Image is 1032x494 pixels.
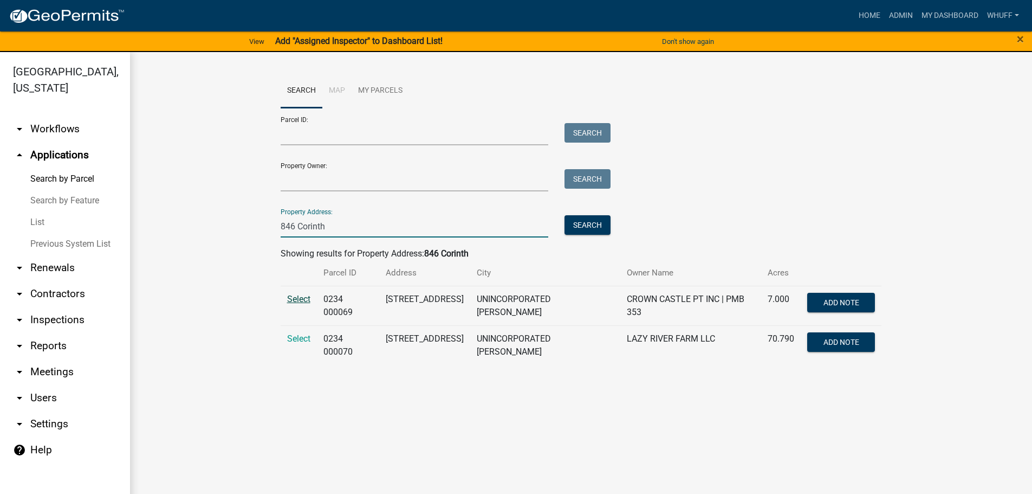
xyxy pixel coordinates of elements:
i: help [13,444,26,457]
td: [STREET_ADDRESS] [379,325,470,365]
button: Search [564,123,611,143]
td: 7.000 [761,286,801,325]
td: 70.790 [761,325,801,365]
td: LAZY RIVER FARM LLC [620,325,761,365]
strong: 846 Corinth [424,248,469,259]
a: whuff [983,5,1023,26]
button: Don't show again [658,33,718,50]
i: arrow_drop_down [13,287,26,300]
strong: Add "Assigned Inspector" to Dashboard List! [275,36,443,46]
i: arrow_drop_down [13,365,26,378]
a: Search [281,74,322,108]
div: Showing results for Property Address: [281,247,882,260]
span: Add Note [823,298,859,306]
button: Search [564,169,611,189]
button: Add Note [807,332,875,352]
span: Add Note [823,337,859,346]
td: CROWN CASTLE PT INC | PMB 353 [620,286,761,325]
th: Parcel ID [317,260,380,286]
a: My Parcels [352,74,409,108]
a: Admin [885,5,917,26]
td: 0234 000070 [317,325,380,365]
button: Search [564,215,611,235]
i: arrow_drop_down [13,339,26,352]
a: Select [287,333,310,344]
td: 0234 000069 [317,286,380,325]
td: UNINCORPORATED [PERSON_NAME] [470,325,620,365]
i: arrow_drop_down [13,418,26,431]
td: [STREET_ADDRESS] [379,286,470,325]
span: × [1017,31,1024,47]
th: Owner Name [620,260,761,286]
th: Address [379,260,470,286]
i: arrow_drop_down [13,392,26,405]
i: arrow_drop_down [13,261,26,274]
i: arrow_drop_down [13,123,26,136]
i: arrow_drop_down [13,313,26,326]
i: arrow_drop_up [13,149,26,162]
th: City [470,260,620,286]
a: Home [854,5,885,26]
a: My Dashboard [917,5,983,26]
th: Acres [761,260,801,286]
td: UNINCORPORATED [PERSON_NAME] [470,286,620,325]
button: Close [1017,33,1024,46]
button: Add Note [807,293,875,312]
a: View [245,33,269,50]
a: Select [287,294,310,304]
